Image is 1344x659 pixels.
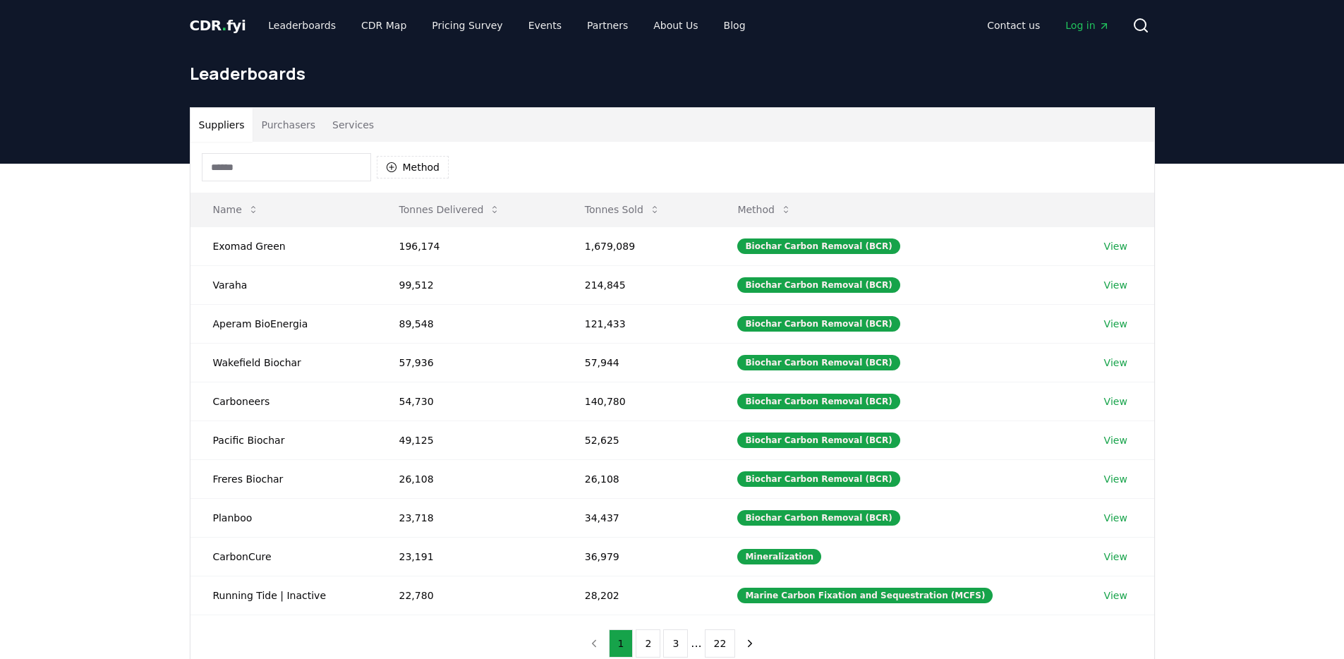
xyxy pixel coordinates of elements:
td: 57,936 [377,343,562,382]
td: 140,780 [562,382,715,421]
td: 34,437 [562,498,715,537]
td: 214,845 [562,265,715,304]
nav: Main [257,13,756,38]
button: 1 [609,629,634,658]
a: View [1104,550,1127,564]
button: Services [324,108,382,142]
div: Biochar Carbon Removal (BCR) [737,355,900,370]
td: 49,125 [377,421,562,459]
td: 26,108 [377,459,562,498]
button: Tonnes Delivered [388,195,512,224]
td: 26,108 [562,459,715,498]
button: Purchasers [253,108,324,142]
td: 99,512 [377,265,562,304]
td: Pacific Biochar [190,421,377,459]
td: 89,548 [377,304,562,343]
td: Aperam BioEnergia [190,304,377,343]
a: Events [517,13,573,38]
td: 22,780 [377,576,562,615]
div: Biochar Carbon Removal (BCR) [737,394,900,409]
a: Partners [576,13,639,38]
a: About Us [642,13,709,38]
div: Mineralization [737,549,821,564]
span: . [222,17,226,34]
a: Log in [1054,13,1120,38]
td: Running Tide | Inactive [190,576,377,615]
button: 3 [663,629,688,658]
div: Biochar Carbon Removal (BCR) [737,471,900,487]
div: Biochar Carbon Removal (BCR) [737,510,900,526]
button: next page [738,629,762,658]
div: Marine Carbon Fixation and Sequestration (MCFS) [737,588,993,603]
td: Freres Biochar [190,459,377,498]
a: View [1104,472,1127,486]
a: CDR Map [350,13,418,38]
a: CDR.fyi [190,16,246,35]
button: Method [377,156,449,179]
a: View [1104,356,1127,370]
h1: Leaderboards [190,62,1155,85]
td: Varaha [190,265,377,304]
td: Carboneers [190,382,377,421]
a: Pricing Survey [420,13,514,38]
td: 52,625 [562,421,715,459]
div: Biochar Carbon Removal (BCR) [737,277,900,293]
nav: Main [976,13,1120,38]
button: Suppliers [190,108,253,142]
a: View [1104,511,1127,525]
td: 57,944 [562,343,715,382]
button: 2 [636,629,660,658]
td: 196,174 [377,226,562,265]
td: 121,433 [562,304,715,343]
td: Exomad Green [190,226,377,265]
td: 23,191 [377,537,562,576]
a: View [1104,317,1127,331]
span: CDR fyi [190,17,246,34]
div: Biochar Carbon Removal (BCR) [737,316,900,332]
a: Blog [713,13,757,38]
a: Contact us [976,13,1051,38]
td: 54,730 [377,382,562,421]
td: CarbonCure [190,537,377,576]
button: Name [202,195,270,224]
td: 36,979 [562,537,715,576]
a: View [1104,239,1127,253]
a: View [1104,394,1127,409]
span: Log in [1065,18,1109,32]
td: 1,679,089 [562,226,715,265]
a: View [1104,278,1127,292]
div: Biochar Carbon Removal (BCR) [737,433,900,448]
button: Tonnes Sold [574,195,672,224]
td: 28,202 [562,576,715,615]
a: Leaderboards [257,13,347,38]
td: Planboo [190,498,377,537]
a: View [1104,433,1127,447]
a: View [1104,588,1127,603]
td: Wakefield Biochar [190,343,377,382]
button: 22 [705,629,736,658]
li: ... [691,635,701,652]
button: Method [726,195,803,224]
div: Biochar Carbon Removal (BCR) [737,238,900,254]
td: 23,718 [377,498,562,537]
